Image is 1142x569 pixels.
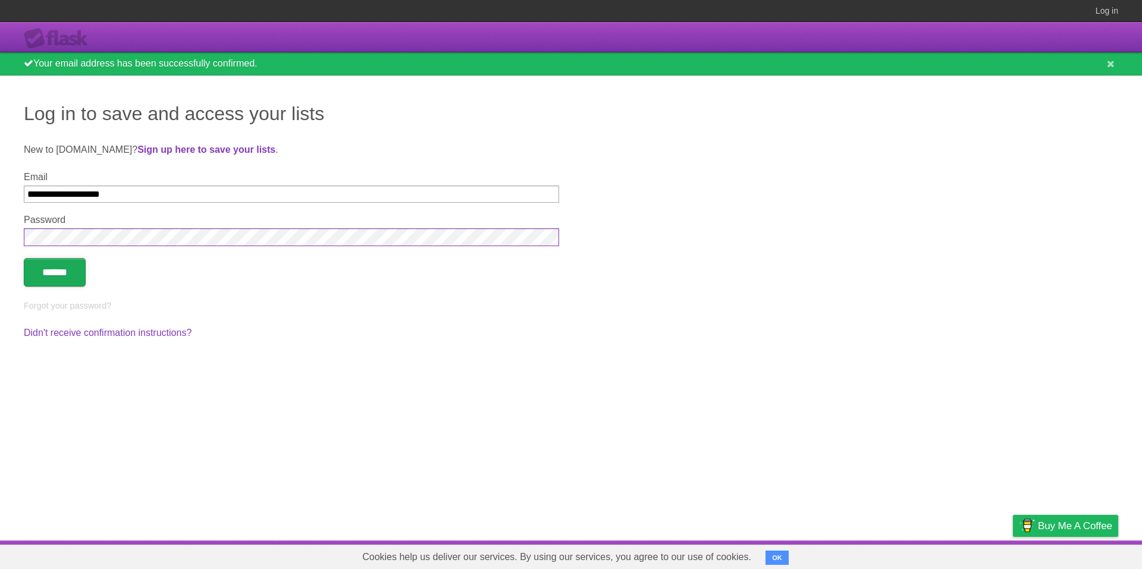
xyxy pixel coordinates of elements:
[24,28,95,49] div: Flask
[1043,543,1118,566] a: Suggest a feature
[1019,515,1035,536] img: Buy me a coffee
[765,551,789,565] button: OK
[1013,515,1118,537] a: Buy me a coffee
[24,215,559,225] label: Password
[137,144,275,155] a: Sign up here to save your lists
[997,543,1028,566] a: Privacy
[24,99,1118,128] h1: Log in to save and access your lists
[957,543,983,566] a: Terms
[1038,515,1112,536] span: Buy me a coffee
[24,143,1118,157] p: New to [DOMAIN_NAME]? .
[24,328,192,338] a: Didn't receive confirmation instructions?
[24,301,111,310] a: Forgot your password?
[855,543,880,566] a: About
[24,172,559,183] label: Email
[894,543,942,566] a: Developers
[350,545,763,569] span: Cookies help us deliver our services. By using our services, you agree to our use of cookies.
